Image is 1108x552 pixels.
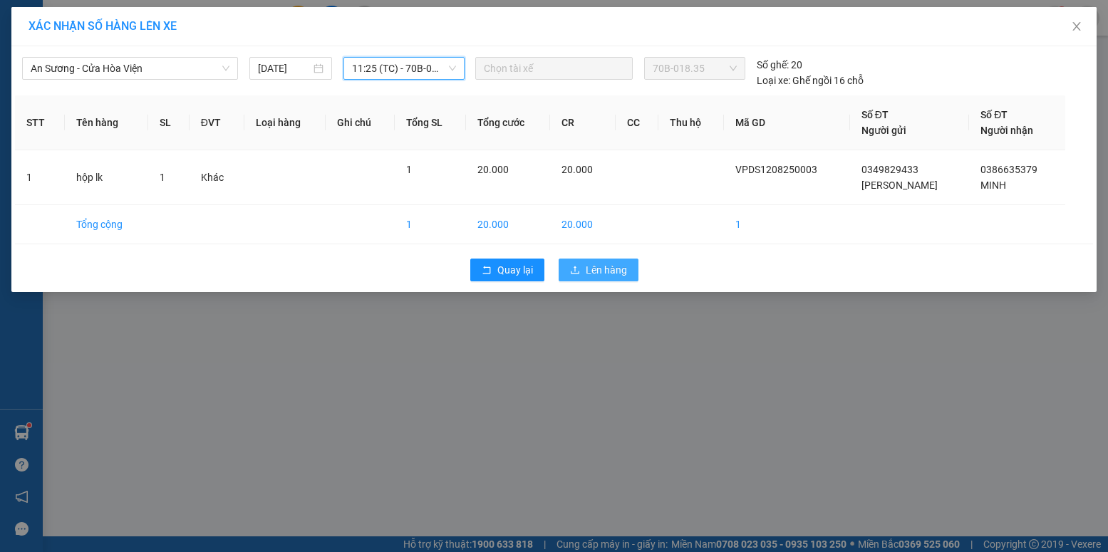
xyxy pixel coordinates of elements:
[735,164,817,175] span: VPDS1208250003
[466,95,550,150] th: Tổng cước
[190,95,244,150] th: ĐVT
[326,95,394,150] th: Ghi chú
[160,172,165,183] span: 1
[352,58,456,79] span: 11:25 (TC) - 70B-018.35
[559,259,638,281] button: uploadLên hàng
[38,77,175,88] span: -----------------------------------------
[113,63,175,72] span: Hotline: 19001152
[15,150,65,205] td: 1
[406,164,412,175] span: 1
[570,265,580,276] span: upload
[616,95,658,150] th: CC
[497,262,533,278] span: Quay lại
[190,150,244,205] td: Khác
[470,259,544,281] button: rollbackQuay lại
[757,57,789,73] span: Số ghế:
[861,109,889,120] span: Số ĐT
[757,73,790,88] span: Loại xe:
[15,95,65,150] th: STT
[477,164,509,175] span: 20.000
[550,205,616,244] td: 20.000
[653,58,737,79] span: 70B-018.35
[980,179,1006,191] span: MINH
[29,19,177,33] span: XÁC NHẬN SỐ HÀNG LÊN XE
[395,95,466,150] th: Tổng SL
[550,95,616,150] th: CR
[466,205,550,244] td: 20.000
[65,95,148,150] th: Tên hàng
[395,205,466,244] td: 1
[1057,7,1097,47] button: Close
[586,262,627,278] span: Lên hàng
[861,164,918,175] span: 0349829433
[148,95,190,150] th: SL
[31,58,229,79] span: An Sương - Cửa Hòa Viện
[861,125,906,136] span: Người gửi
[65,150,148,205] td: hộp lk
[861,179,938,191] span: [PERSON_NAME]
[244,95,326,150] th: Loại hàng
[113,23,192,41] span: Bến xe [GEOGRAPHIC_DATA]
[71,90,150,101] span: VPDS1208250003
[113,43,196,61] span: 01 Võ Văn Truyện, KP.1, Phường 2
[113,8,195,20] strong: ĐỒNG PHƯỚC
[757,57,802,73] div: 20
[258,61,311,76] input: 12/08/2025
[1071,21,1082,32] span: close
[31,103,87,112] span: 12:54:49 [DATE]
[65,205,148,244] td: Tổng cộng
[980,109,1008,120] span: Số ĐT
[724,95,850,150] th: Mã GD
[757,73,864,88] div: Ghế ngồi 16 chỗ
[5,9,68,71] img: logo
[482,265,492,276] span: rollback
[4,103,87,112] span: In ngày:
[724,205,850,244] td: 1
[980,125,1033,136] span: Người nhận
[561,164,593,175] span: 20.000
[980,164,1037,175] span: 0386635379
[4,92,150,100] span: [PERSON_NAME]:
[658,95,724,150] th: Thu hộ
